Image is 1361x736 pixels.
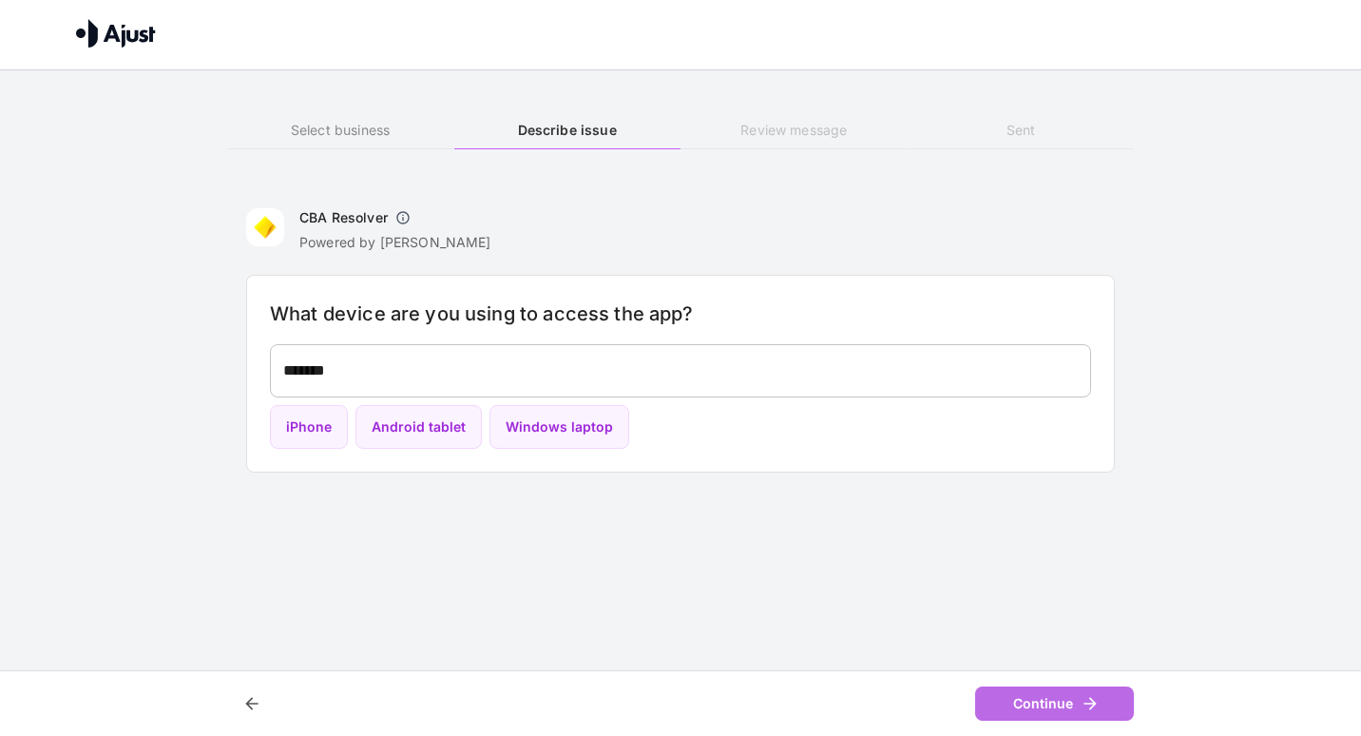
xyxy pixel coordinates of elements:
button: Android tablet [355,405,482,450]
img: Ajust [76,19,156,48]
h6: Review message [680,120,907,141]
h6: Describe issue [454,120,680,141]
img: CBA [246,208,284,246]
h6: What device are you using to access the app? [270,299,1091,329]
h6: Select business [227,120,453,141]
p: Powered by [PERSON_NAME] [299,233,491,252]
button: Windows laptop [489,405,629,450]
button: iPhone [270,405,348,450]
h6: CBA Resolver [299,208,388,227]
h6: Sent [908,120,1134,141]
button: Continue [975,687,1134,722]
